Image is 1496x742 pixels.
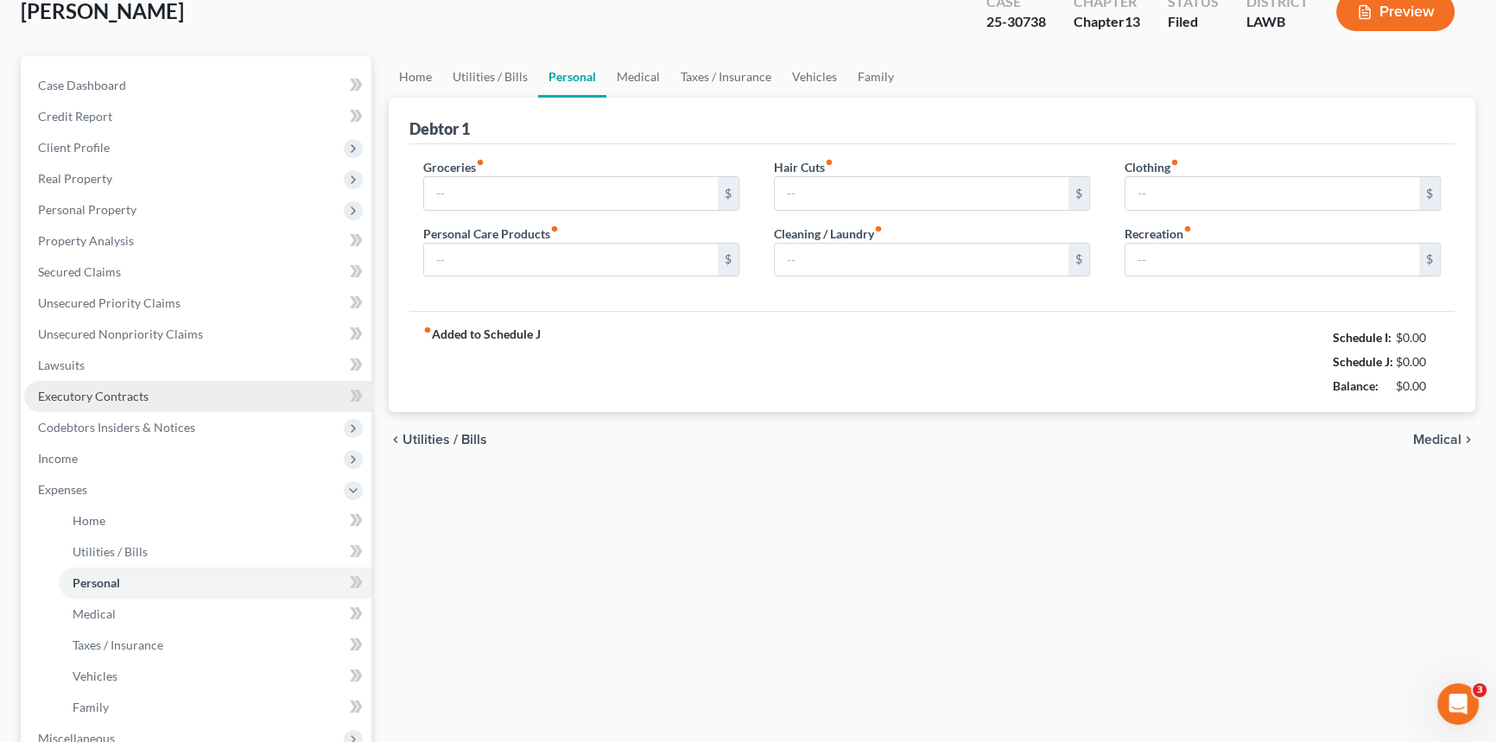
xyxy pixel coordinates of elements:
[24,350,371,381] a: Lawsuits
[38,482,87,497] span: Expenses
[73,637,163,652] span: Taxes / Insurance
[38,389,149,403] span: Executory Contracts
[423,158,485,176] label: Groceries
[24,381,371,412] a: Executory Contracts
[38,451,78,466] span: Income
[59,568,371,599] a: Personal
[38,420,195,434] span: Codebtors Insiders & Notices
[59,661,371,692] a: Vehicles
[424,177,718,210] input: --
[59,536,371,568] a: Utilities / Bills
[73,544,148,559] span: Utilities / Bills
[1125,13,1140,29] span: 13
[775,177,1068,210] input: --
[73,575,120,590] span: Personal
[1183,225,1192,233] i: fiber_manual_record
[24,288,371,319] a: Unsecured Priority Claims
[1461,433,1475,447] i: chevron_right
[423,225,559,243] label: Personal Care Products
[59,630,371,661] a: Taxes / Insurance
[24,257,371,288] a: Secured Claims
[38,233,134,248] span: Property Analysis
[1419,244,1440,276] div: $
[847,56,904,98] a: Family
[1419,177,1440,210] div: $
[1437,683,1479,725] iframe: Intercom live chat
[59,692,371,723] a: Family
[1396,377,1442,395] div: $0.00
[874,225,883,233] i: fiber_manual_record
[424,244,718,276] input: --
[538,56,606,98] a: Personal
[1170,158,1179,167] i: fiber_manual_record
[550,225,559,233] i: fiber_manual_record
[774,225,883,243] label: Cleaning / Laundry
[1413,433,1461,447] span: Medical
[73,606,116,621] span: Medical
[442,56,538,98] a: Utilities / Bills
[1074,12,1140,32] div: Chapter
[38,171,112,186] span: Real Property
[389,433,403,447] i: chevron_left
[1125,225,1192,243] label: Recreation
[59,599,371,630] a: Medical
[403,433,487,447] span: Utilities / Bills
[73,669,117,683] span: Vehicles
[73,513,105,528] span: Home
[409,118,470,139] div: Debtor 1
[775,244,1068,276] input: --
[389,433,487,447] button: chevron_left Utilities / Bills
[1068,177,1089,210] div: $
[718,244,738,276] div: $
[1396,353,1442,371] div: $0.00
[476,158,485,167] i: fiber_manual_record
[423,326,432,334] i: fiber_manual_record
[1246,12,1309,32] div: LAWB
[59,505,371,536] a: Home
[774,158,834,176] label: Hair Cuts
[389,56,442,98] a: Home
[825,158,834,167] i: fiber_manual_record
[1396,329,1442,346] div: $0.00
[423,326,541,398] strong: Added to Schedule J
[1125,158,1179,176] label: Clothing
[38,202,136,217] span: Personal Property
[1333,378,1379,393] strong: Balance:
[1068,244,1089,276] div: $
[1473,683,1486,697] span: 3
[24,101,371,132] a: Credit Report
[24,70,371,101] a: Case Dashboard
[24,225,371,257] a: Property Analysis
[1168,12,1219,32] div: Filed
[1125,177,1419,210] input: --
[606,56,670,98] a: Medical
[38,358,85,372] span: Lawsuits
[1333,330,1391,345] strong: Schedule I:
[38,140,110,155] span: Client Profile
[38,264,121,279] span: Secured Claims
[38,327,203,341] span: Unsecured Nonpriority Claims
[670,56,782,98] a: Taxes / Insurance
[38,78,126,92] span: Case Dashboard
[1413,433,1475,447] button: Medical chevron_right
[38,295,181,310] span: Unsecured Priority Claims
[1125,244,1419,276] input: --
[73,700,109,714] span: Family
[38,109,112,124] span: Credit Report
[718,177,738,210] div: $
[1333,354,1393,369] strong: Schedule J:
[782,56,847,98] a: Vehicles
[986,12,1046,32] div: 25-30738
[24,319,371,350] a: Unsecured Nonpriority Claims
